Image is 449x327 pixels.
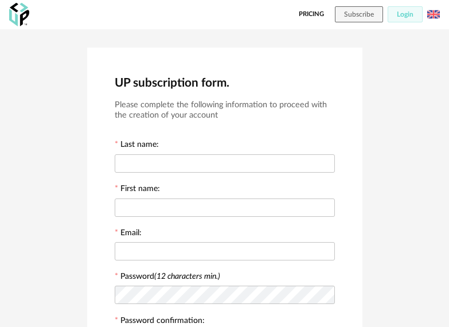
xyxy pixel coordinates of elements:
label: Email: [115,229,142,239]
label: Password confirmation: [115,317,205,327]
img: OXP [9,3,29,26]
button: Login [388,6,423,22]
label: Password [120,272,220,281]
i: (12 characters min.) [154,272,220,281]
a: Pricing [299,6,324,22]
h2: UP subscription form. [115,75,335,91]
label: Last name: [115,141,159,151]
label: First name: [115,185,160,195]
h3: Please complete the following information to proceed with the creation of your account [115,100,335,121]
img: us [427,8,440,21]
span: Subscribe [344,11,374,18]
button: Subscribe [335,6,383,22]
span: Login [397,11,413,18]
